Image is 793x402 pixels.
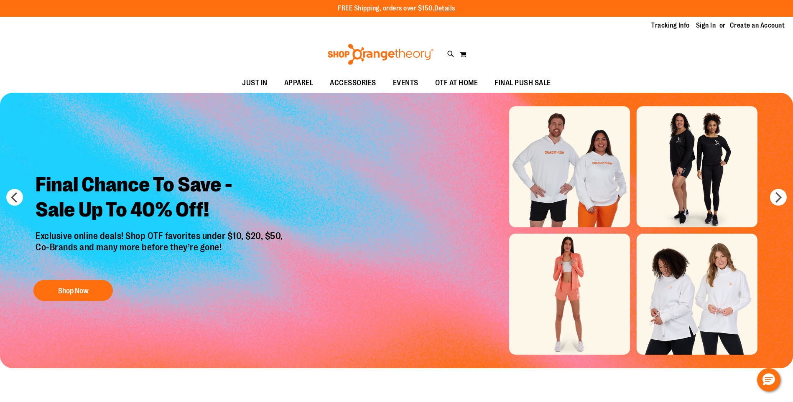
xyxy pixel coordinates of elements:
span: APPAREL [284,74,314,92]
h2: Final Chance To Save - Sale Up To 40% Off! [29,166,291,231]
button: Shop Now [33,280,113,301]
a: Sign In [696,21,716,30]
button: Hello, have a question? Let’s chat. [757,368,780,392]
a: EVENTS [385,74,427,93]
a: OTF AT HOME [427,74,487,93]
span: ACCESSORIES [330,74,376,92]
span: FINAL PUSH SALE [495,74,551,92]
span: OTF AT HOME [435,74,478,92]
a: Create an Account [730,21,785,30]
a: FINAL PUSH SALE [486,74,559,93]
img: Shop Orangetheory [326,44,435,65]
button: next [770,189,787,206]
a: Final Chance To Save -Sale Up To 40% Off! Exclusive online deals! Shop OTF favorites under $10, $... [29,166,291,305]
button: prev [6,189,23,206]
a: JUST IN [234,74,276,93]
span: JUST IN [242,74,268,92]
p: FREE Shipping, orders over $150. [338,4,455,13]
a: ACCESSORIES [321,74,385,93]
a: Details [434,5,455,12]
a: APPAREL [276,74,322,93]
p: Exclusive online deals! Shop OTF favorites under $10, $20, $50, Co-Brands and many more before th... [29,231,291,272]
a: Tracking Info [651,21,690,30]
span: EVENTS [393,74,418,92]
